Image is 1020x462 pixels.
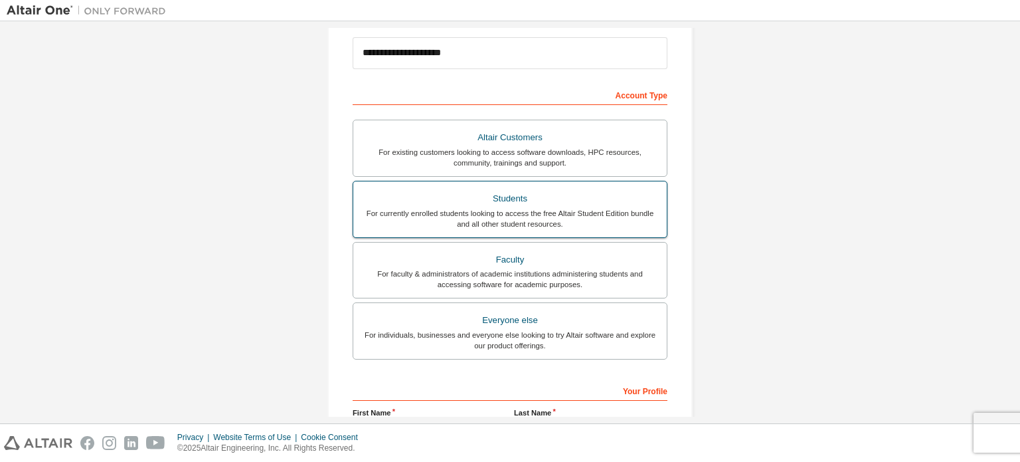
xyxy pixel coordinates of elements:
[124,436,138,450] img: linkedin.svg
[4,436,72,450] img: altair_logo.svg
[353,84,667,105] div: Account Type
[177,443,366,454] p: © 2025 Altair Engineering, Inc. All Rights Reserved.
[301,432,365,443] div: Cookie Consent
[177,432,213,443] div: Privacy
[361,128,659,147] div: Altair Customers
[80,436,94,450] img: facebook.svg
[361,311,659,330] div: Everyone else
[353,380,667,401] div: Your Profile
[7,4,173,17] img: Altair One
[361,189,659,208] div: Students
[361,330,659,351] div: For individuals, businesses and everyone else looking to try Altair software and explore our prod...
[361,269,659,290] div: For faculty & administrators of academic institutions administering students and accessing softwa...
[514,407,667,418] label: Last Name
[102,436,116,450] img: instagram.svg
[146,436,165,450] img: youtube.svg
[213,432,301,443] div: Website Terms of Use
[361,251,659,269] div: Faculty
[353,407,506,418] label: First Name
[361,147,659,168] div: For existing customers looking to access software downloads, HPC resources, community, trainings ...
[361,208,659,229] div: For currently enrolled students looking to access the free Altair Student Edition bundle and all ...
